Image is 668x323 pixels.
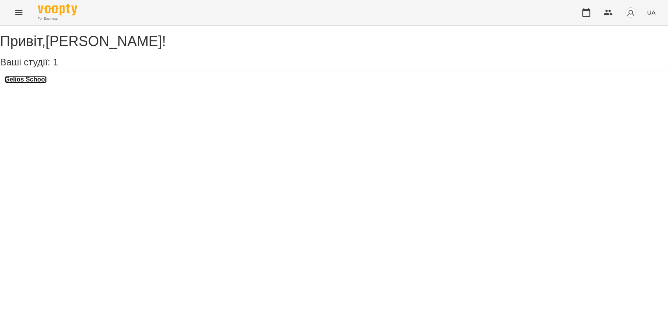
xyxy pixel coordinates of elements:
img: Voopty Logo [38,4,77,15]
span: UA [647,8,655,17]
span: 1 [53,57,58,67]
button: Menu [9,3,28,22]
button: UA [644,5,659,20]
span: For Business [38,16,77,21]
a: Gelios School [5,76,47,83]
img: avatar_s.png [625,7,636,18]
